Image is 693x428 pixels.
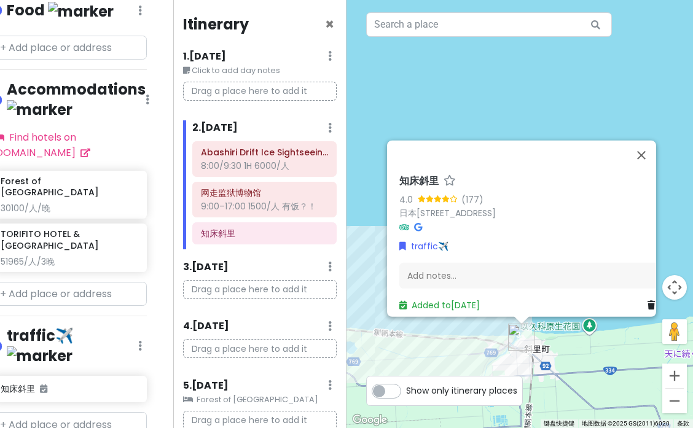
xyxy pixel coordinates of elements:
[183,379,229,392] h6: 5 . [DATE]
[648,298,660,311] a: Delete place
[183,82,337,101] p: Drag a place here to add it
[7,346,72,365] img: marker
[350,412,390,428] img: Google
[1,383,138,394] h6: 知床斜里
[414,222,422,231] i: Google Maps
[399,174,439,187] h6: 知床斜里
[662,319,687,344] button: 将街景小人拖到地图上以打开街景
[399,239,448,252] a: traffic✈️
[662,364,687,388] button: 放大
[183,320,229,333] h6: 4 . [DATE]
[183,15,249,34] h4: Itinerary
[7,1,114,21] h4: Food
[399,298,480,311] a: Added to[DATE]
[201,201,328,212] div: 9:00–17:00 1500/人 有饭？！
[662,389,687,413] button: 缩小
[201,147,328,158] h6: Abashiri Drift Ice Sightseeing & Icebreaker Ship
[1,176,138,198] h6: Forest of [GEOGRAPHIC_DATA]
[7,100,72,119] img: marker
[183,261,229,274] h6: 3 . [DATE]
[1,203,138,214] div: 30100/人/晚
[183,394,337,406] small: Forest of [GEOGRAPHIC_DATA]
[399,263,660,289] div: Add notes...
[48,2,114,21] img: marker
[183,64,337,77] small: Click to add day notes
[1,228,138,251] h6: TORIFITO HOTEL & [GEOGRAPHIC_DATA]
[201,228,328,239] h6: 知床斜里
[1,256,138,267] div: 51965/人/3晚
[192,122,238,134] h6: 2 . [DATE]
[461,192,484,206] div: (177)
[350,412,390,428] a: 在 Google 地图中打开此区域（会打开一个新窗口）
[7,80,146,119] h4: Accommodations
[201,187,328,198] h6: 网走监狱博物馆
[444,174,456,187] a: Star place
[508,324,535,351] div: 知床斜里
[40,384,47,393] i: Added to itinerary
[677,420,689,427] a: 条款（在新标签页中打开）
[627,140,656,169] button: 关闭
[366,12,612,37] input: Search a place
[399,192,418,206] div: 4.0
[183,339,337,358] p: Drag a place here to add it
[406,384,517,397] span: Show only itinerary places
[582,420,670,427] span: 地图数据 ©2025 GS(2011)6020
[399,207,496,219] a: 日本[STREET_ADDRESS]
[325,17,334,32] button: Close
[544,419,574,428] button: 键盘快捷键
[183,280,337,299] p: Drag a place here to add it
[662,275,687,300] button: 地图镜头控件
[201,160,328,171] div: 8:00/9:30 1H 6000/人
[325,14,334,34] span: Close itinerary
[399,222,409,231] i: Tripadvisor
[183,50,226,63] h6: 1 . [DATE]
[7,326,138,365] h4: traffic✈️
